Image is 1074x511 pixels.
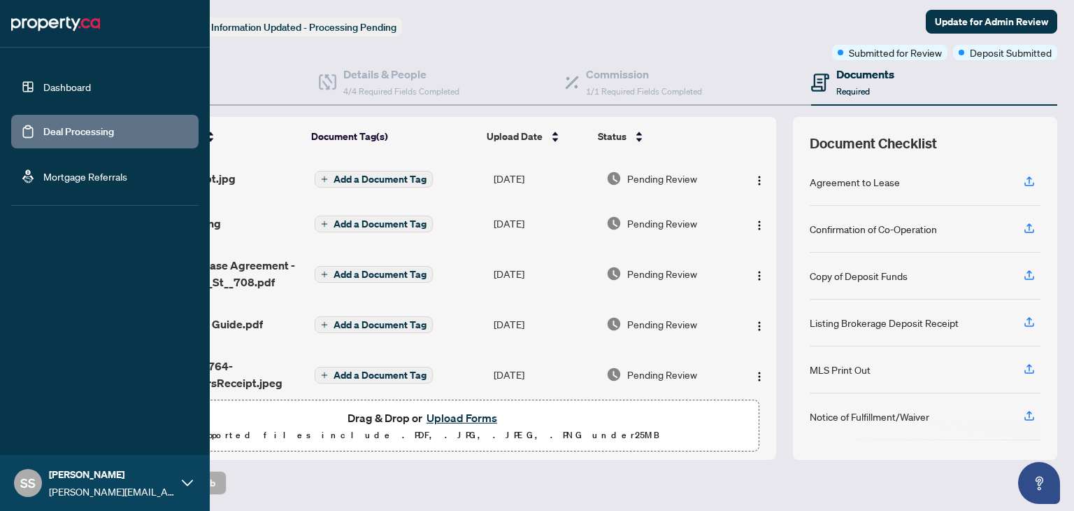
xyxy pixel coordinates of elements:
button: Logo [748,167,771,190]
button: Add a Document Tag [315,316,433,333]
span: Pending Review [627,171,697,186]
span: SS [20,473,36,493]
span: Information Updated - Processing Pending [211,21,396,34]
button: Add a Document Tag [315,367,433,384]
img: Logo [754,220,765,231]
button: Add a Document Tag [315,215,433,233]
span: Upload Date [487,129,543,144]
img: logo [11,13,100,35]
img: Logo [754,175,765,186]
td: [DATE] [488,346,601,402]
th: (5) File Name [131,117,306,156]
span: Completed Lease Agreement - 111_Bathurst_St__708.pdf [138,257,303,290]
a: Dashboard [43,80,91,93]
button: Add a Document Tag [315,171,433,188]
div: Listing Brokerage Deposit Receipt [810,315,959,330]
button: Logo [748,313,771,335]
span: Add a Document Tag [334,174,427,184]
span: Deposit Submitted [970,45,1052,60]
th: Upload Date [481,117,592,156]
th: Status [592,117,727,156]
span: Pending Review [627,266,697,281]
button: Open asap [1018,462,1060,504]
img: Logo [754,371,765,382]
img: Logo [754,321,765,332]
h4: Details & People [343,66,459,83]
button: Add a Document Tag [315,216,433,232]
td: [DATE] [488,246,601,302]
span: 1/1 Required Fields Completed [586,86,702,97]
button: Logo [748,212,771,234]
span: Pending Review [627,216,697,231]
th: Document Tag(s) [306,117,481,156]
span: [PERSON_NAME] [49,467,175,482]
div: Confirmation of Co-Operation [810,221,937,237]
span: plus [321,271,328,278]
div: MLS Print Out [810,362,871,377]
span: Required [836,86,870,97]
span: Pending Review [627,316,697,332]
td: [DATE] [488,302,601,346]
span: Add a Document Tag [334,269,427,279]
h4: Commission [586,66,702,83]
img: Document Status [606,266,622,281]
button: Add a Document Tag [315,316,433,334]
span: plus [321,220,328,227]
button: Add a Document Tag [315,170,433,188]
button: Upload Forms [422,409,501,427]
h4: Documents [836,66,894,83]
span: Update for Admin Review [935,10,1048,33]
a: Deal Processing [43,125,114,138]
a: Mortgage Referrals [43,170,127,183]
span: Pending Review [627,367,697,382]
img: Document Status [606,316,622,332]
img: Logo [754,270,765,281]
span: Add a Document Tag [334,370,427,380]
td: [DATE] [488,201,601,246]
span: Add a Document Tag [334,219,427,229]
td: [DATE] [488,156,601,201]
span: Add a Document Tag [334,320,427,330]
div: Notice of Fulfillment/Waiver [810,409,929,424]
span: plus [321,176,328,183]
button: Logo [748,262,771,285]
span: plus [321,321,328,328]
span: 1759418625764-DraftandTellersReceipt.jpeg [138,358,303,391]
span: [PERSON_NAME][EMAIL_ADDRESS][DOMAIN_NAME] [49,484,175,499]
div: Agreement to Lease [810,174,900,190]
img: Document Status [606,171,622,186]
span: Document Checklist [810,134,937,153]
button: Logo [748,363,771,386]
span: Drag & Drop or [348,409,501,427]
span: Status [598,129,626,144]
span: plus [321,372,328,379]
button: Add a Document Tag [315,266,433,283]
img: Document Status [606,216,622,231]
div: Copy of Deposit Funds [810,268,908,283]
button: Add a Document Tag [315,265,433,283]
span: 4/4 Required Fields Completed [343,86,459,97]
span: Submitted for Review [849,45,942,60]
p: Supported files include .PDF, .JPG, .JPEG, .PNG under 25 MB [99,427,750,444]
button: Add a Document Tag [315,366,433,384]
div: Status: [173,17,402,36]
button: Update for Admin Review [926,10,1057,34]
img: Document Status [606,367,622,382]
span: Drag & Drop orUpload FormsSupported files include .PDF, .JPG, .JPEG, .PNG under25MB [90,400,759,452]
